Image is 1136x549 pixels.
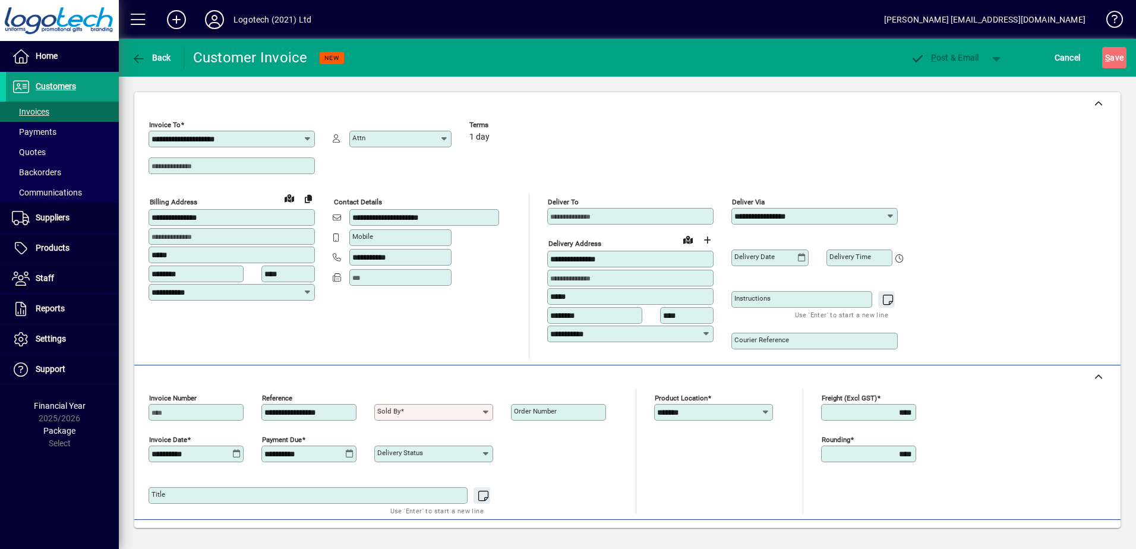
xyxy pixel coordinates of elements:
span: Terms [469,121,541,129]
a: Support [6,355,119,384]
button: Product [1034,526,1094,547]
mat-label: Freight (excl GST) [822,394,877,402]
span: NEW [324,54,339,62]
a: Staff [6,264,119,294]
a: Products [6,234,119,263]
span: Invoices [12,107,49,116]
a: Payments [6,122,119,142]
span: Staff [36,273,54,283]
a: Communications [6,182,119,203]
mat-label: Invoice date [149,436,187,444]
div: Logotech (2021) Ltd [233,10,311,29]
span: Cancel [1055,48,1081,67]
mat-label: Deliver via [732,198,765,206]
mat-label: Sold by [377,407,400,415]
mat-label: Delivery time [829,253,871,261]
div: Customer Invoice [193,48,308,67]
button: Back [128,47,174,68]
button: Add [157,9,195,30]
app-page-header-button: Back [119,47,184,68]
span: Settings [36,334,66,343]
mat-label: Title [152,490,165,498]
mat-label: Invoice To [149,121,181,129]
span: Home [36,51,58,61]
span: S [1105,53,1110,62]
mat-label: Payment due [262,436,302,444]
button: Profile [195,9,233,30]
span: Suppliers [36,213,70,222]
span: Package [43,426,75,436]
div: [PERSON_NAME] [EMAIL_ADDRESS][DOMAIN_NAME] [884,10,1085,29]
span: Customers [36,81,76,91]
button: Cancel [1052,47,1084,68]
span: ave [1105,48,1124,67]
span: Communications [12,188,82,197]
a: Knowledge Base [1097,2,1121,41]
span: Back [131,53,171,62]
span: Products [36,243,70,253]
mat-label: Deliver To [548,198,579,206]
mat-label: Instructions [734,294,771,302]
a: Home [6,42,119,71]
a: Suppliers [6,203,119,233]
mat-label: Invoice number [149,394,197,402]
span: Backorders [12,168,61,177]
mat-label: Delivery date [734,253,775,261]
span: 1 day [469,132,490,142]
span: Payments [12,127,56,137]
span: Support [36,364,65,374]
mat-hint: Use 'Enter' to start a new line [390,504,484,518]
mat-label: Reference [262,394,292,402]
span: Product [1040,527,1088,546]
mat-label: Attn [352,134,365,142]
a: Invoices [6,102,119,122]
mat-label: Mobile [352,232,373,241]
a: Backorders [6,162,119,182]
button: Copy to Delivery address [299,189,318,208]
button: Product History [708,526,778,547]
button: Choose address [698,231,717,250]
mat-label: Courier Reference [734,336,789,344]
a: Settings [6,324,119,354]
mat-label: Order number [514,407,557,415]
mat-hint: Use 'Enter' to start a new line [795,308,888,321]
button: Post & Email [904,47,985,68]
mat-label: Product location [655,394,708,402]
span: P [931,53,936,62]
span: Reports [36,304,65,313]
a: Reports [6,294,119,324]
button: Save [1102,47,1126,68]
a: View on map [679,230,698,249]
a: View on map [280,188,299,207]
span: Quotes [12,147,46,157]
span: ost & Email [910,53,979,62]
mat-label: Rounding [822,436,850,444]
span: Product History [712,527,773,546]
span: Financial Year [34,401,86,411]
mat-label: Delivery status [377,449,423,457]
a: Quotes [6,142,119,162]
